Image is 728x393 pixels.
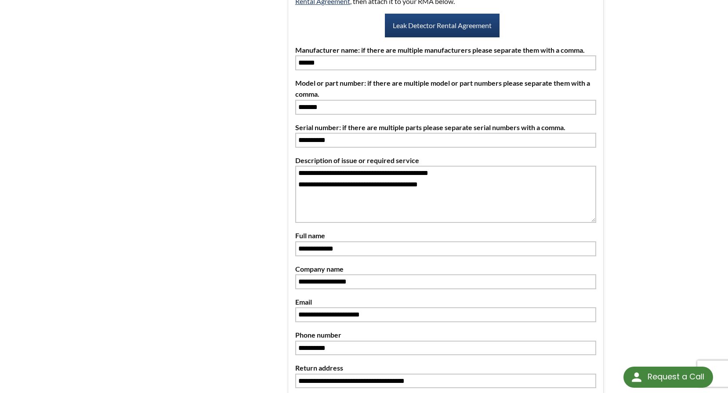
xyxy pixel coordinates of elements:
[295,329,596,341] label: Phone number
[295,122,596,133] label: Serial number: if there are multiple parts please separate serial numbers with a comma.
[385,14,500,37] a: Leak Detector Rental Agreement
[630,370,644,384] img: round button
[623,367,713,388] div: Request a Call
[295,263,596,275] label: Company name
[295,155,596,166] label: Description of issue or required service
[295,77,596,100] label: Model or part number: if there are multiple model or part numbers please separate them with a comma.
[295,362,596,374] label: Return address
[295,296,596,308] label: Email
[648,367,704,387] div: Request a Call
[295,230,596,241] label: Full name
[295,44,596,56] label: Manufacturer name: if there are multiple manufacturers please separate them with a comma.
